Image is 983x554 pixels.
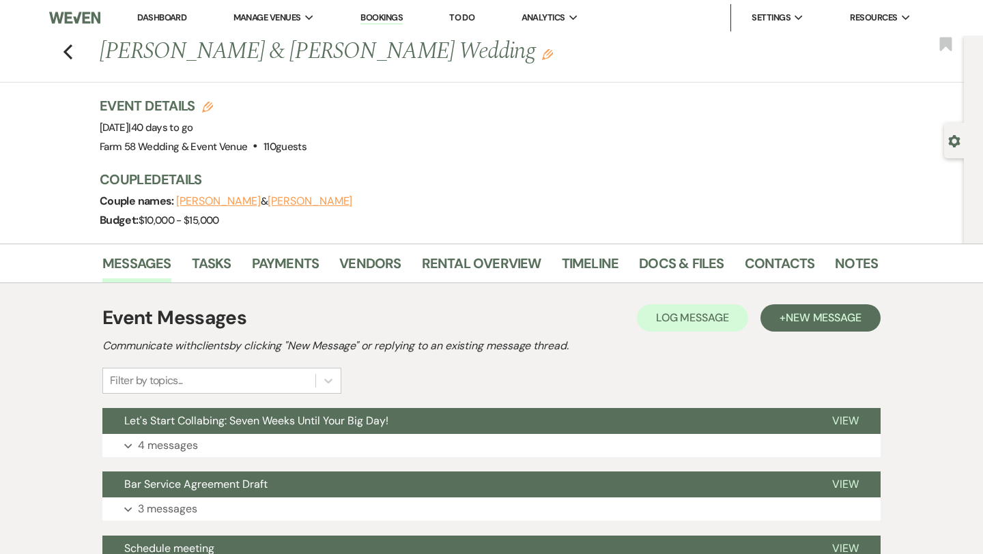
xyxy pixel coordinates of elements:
[263,140,307,154] span: 110 guests
[176,196,261,207] button: [PERSON_NAME]
[360,12,403,25] a: Bookings
[176,194,352,208] span: &
[102,304,246,332] h1: Event Messages
[102,252,171,282] a: Messages
[110,373,183,389] div: Filter by topics...
[131,121,193,134] span: 40 days to go
[786,310,861,325] span: New Message
[832,413,859,428] span: View
[760,304,881,332] button: +New Message
[49,3,100,32] img: Weven Logo
[100,35,711,68] h1: [PERSON_NAME] & [PERSON_NAME] Wedding
[100,213,139,227] span: Budget:
[810,471,881,497] button: View
[102,471,810,497] button: Bar Service Agreement Draft
[850,11,897,25] span: Resources
[102,497,881,521] button: 3 messages
[138,437,198,454] p: 4 messages
[339,252,401,282] a: Vendors
[639,252,724,282] a: Docs & Files
[100,194,176,208] span: Couple names:
[637,304,748,332] button: Log Message
[100,121,193,134] span: [DATE]
[252,252,319,282] a: Payments
[656,310,729,325] span: Log Message
[562,252,619,282] a: Timeline
[422,252,541,282] a: Rental Overview
[233,11,301,25] span: Manage Venues
[100,96,307,115] h3: Event Details
[835,252,878,282] a: Notes
[522,11,565,25] span: Analytics
[139,214,219,227] span: $10,000 - $15,000
[137,12,186,23] a: Dashboard
[752,11,790,25] span: Settings
[268,196,352,207] button: [PERSON_NAME]
[810,408,881,434] button: View
[124,413,388,428] span: Let's Start Collabing: Seven Weeks Until Your Big Day!
[542,48,553,60] button: Edit
[100,170,864,189] h3: Couple Details
[948,134,960,147] button: Open lead details
[745,252,815,282] a: Contacts
[102,408,810,434] button: Let's Start Collabing: Seven Weeks Until Your Big Day!
[128,121,193,134] span: |
[449,12,474,23] a: To Do
[100,140,247,154] span: Farm 58 Wedding & Event Venue
[138,500,197,518] p: 3 messages
[102,434,881,457] button: 4 messages
[192,252,231,282] a: Tasks
[102,338,881,354] h2: Communicate with clients by clicking "New Message" or replying to an existing message thread.
[832,477,859,491] span: View
[124,477,268,491] span: Bar Service Agreement Draft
